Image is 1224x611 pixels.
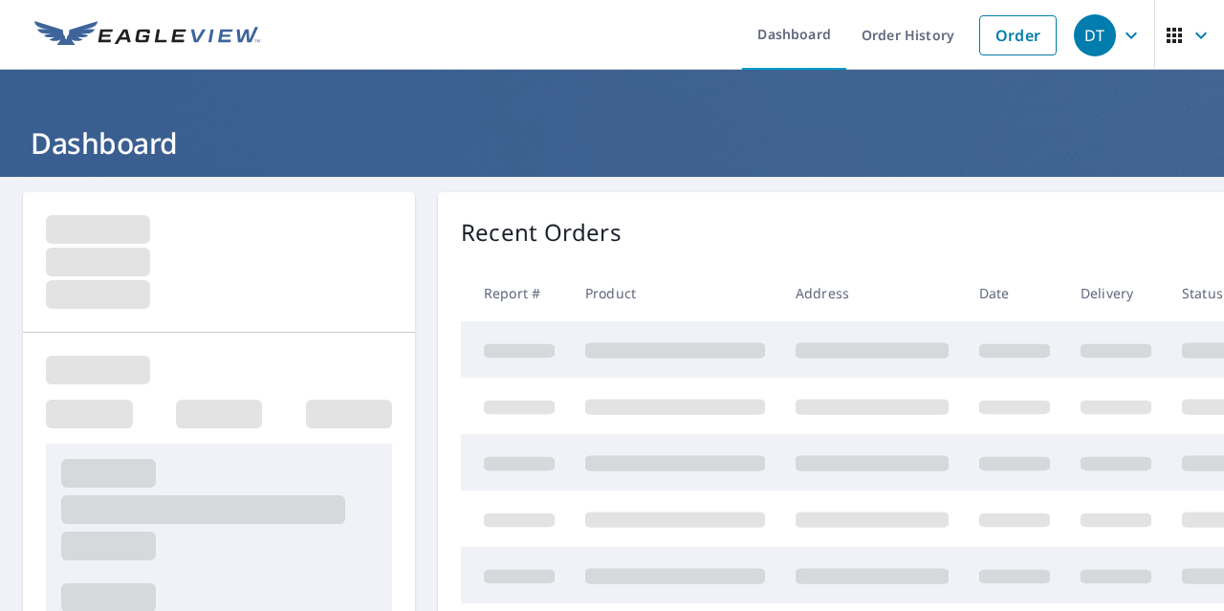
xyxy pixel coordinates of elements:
[780,265,964,321] th: Address
[34,21,260,50] img: EV Logo
[461,265,570,321] th: Report #
[1065,265,1167,321] th: Delivery
[979,15,1057,55] a: Order
[23,123,1201,163] h1: Dashboard
[1074,14,1116,56] div: DT
[461,215,622,250] p: Recent Orders
[964,265,1065,321] th: Date
[570,265,780,321] th: Product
